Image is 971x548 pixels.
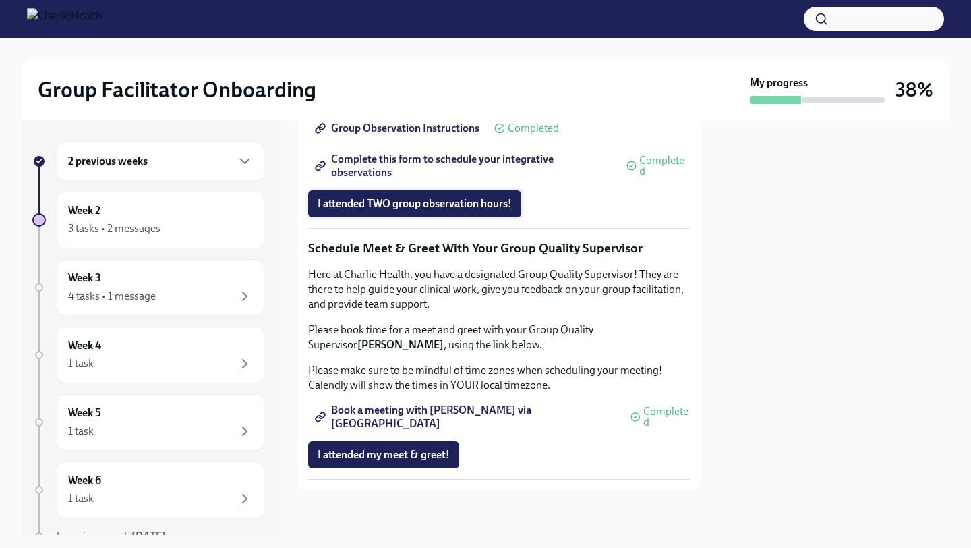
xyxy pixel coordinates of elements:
a: Week 51 task [32,394,264,451]
img: CharlieHealth [27,8,102,30]
strong: [PERSON_NAME] [357,338,444,351]
span: Completed [643,406,690,428]
p: Please book time for a meet and greet with your Group Quality Supervisor , using the link below. [308,323,690,352]
span: Completed [508,123,559,134]
p: Here at Charlie Health, you have a designated Group Quality Supervisor! They are there to help gu... [308,267,690,312]
a: Complete this form to schedule your integrative observations [308,153,621,180]
a: Week 61 task [32,462,264,518]
a: Week 41 task [32,327,264,383]
a: Group Observation Instructions [308,115,489,142]
h3: 38% [895,78,933,102]
h6: Week 3 [68,271,101,285]
span: Completed [639,155,690,177]
h2: Group Facilitator Onboarding [38,76,316,103]
div: 1 task [68,356,94,371]
span: Group Observation Instructions [318,121,479,135]
span: Complete this form to schedule your integrative observations [318,159,612,173]
button: I attended my meet & greet! [308,441,459,468]
div: 3 tasks • 2 messages [68,221,160,236]
a: Week 34 tasks • 1 message [32,259,264,316]
h6: 2 previous weeks [68,154,148,169]
a: Book a meeting with [PERSON_NAME] via [GEOGRAPHIC_DATA] [308,404,625,431]
span: I attended TWO group observation hours! [318,197,512,211]
button: I attended TWO group observation hours! [308,190,521,217]
h6: Week 6 [68,473,101,488]
p: Please make sure to be mindful of time zones when scheduling your meeting! Calendly will show the... [308,363,690,393]
h6: Week 5 [68,406,101,420]
strong: My progress [750,76,808,90]
span: Experience ends [57,530,166,543]
span: I attended my meet & greet! [318,448,450,462]
div: 2 previous weeks [57,142,264,181]
div: 1 task [68,491,94,506]
div: 1 task [68,424,94,439]
div: 4 tasks • 1 message [68,289,156,304]
strong: [DATE] [131,530,166,543]
h6: Week 2 [68,203,100,218]
a: Week 23 tasks • 2 messages [32,192,264,248]
p: Schedule Meet & Greet With Your Group Quality Supervisor [308,240,690,257]
span: Book a meeting with [PERSON_NAME] via [GEOGRAPHIC_DATA] [318,410,616,424]
h6: Week 4 [68,338,101,353]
